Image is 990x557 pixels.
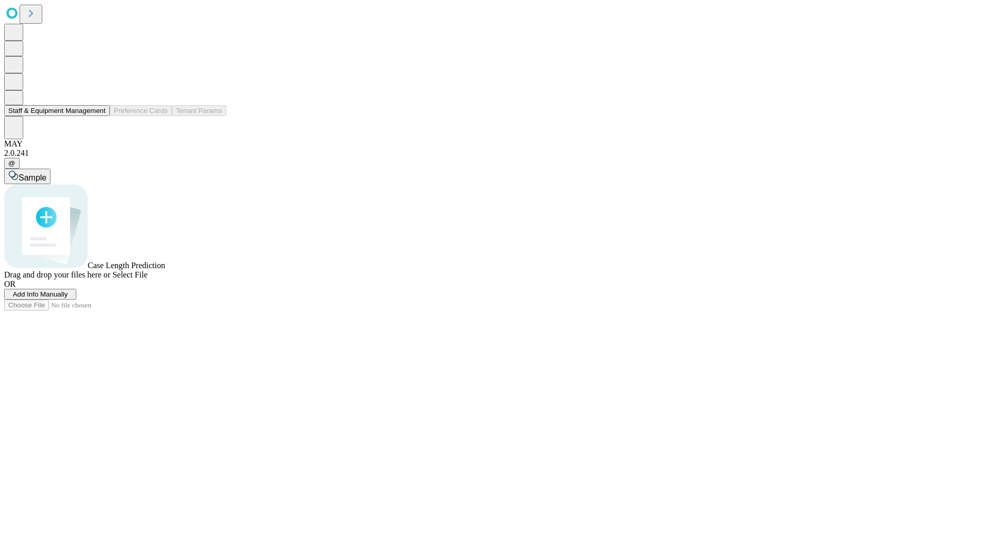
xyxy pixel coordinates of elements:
span: OR [4,280,15,288]
span: Case Length Prediction [88,261,165,270]
button: Tenant Params [172,105,226,116]
div: 2.0.241 [4,149,986,158]
button: Sample [4,169,51,184]
button: Staff & Equipment Management [4,105,110,116]
button: Preference Cards [110,105,172,116]
span: @ [8,159,15,167]
span: Sample [19,173,46,182]
span: Select File [112,270,147,279]
button: Add Info Manually [4,289,76,300]
span: Add Info Manually [13,290,68,298]
span: Drag and drop your files here or [4,270,110,279]
button: @ [4,158,20,169]
div: MAY [4,139,986,149]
